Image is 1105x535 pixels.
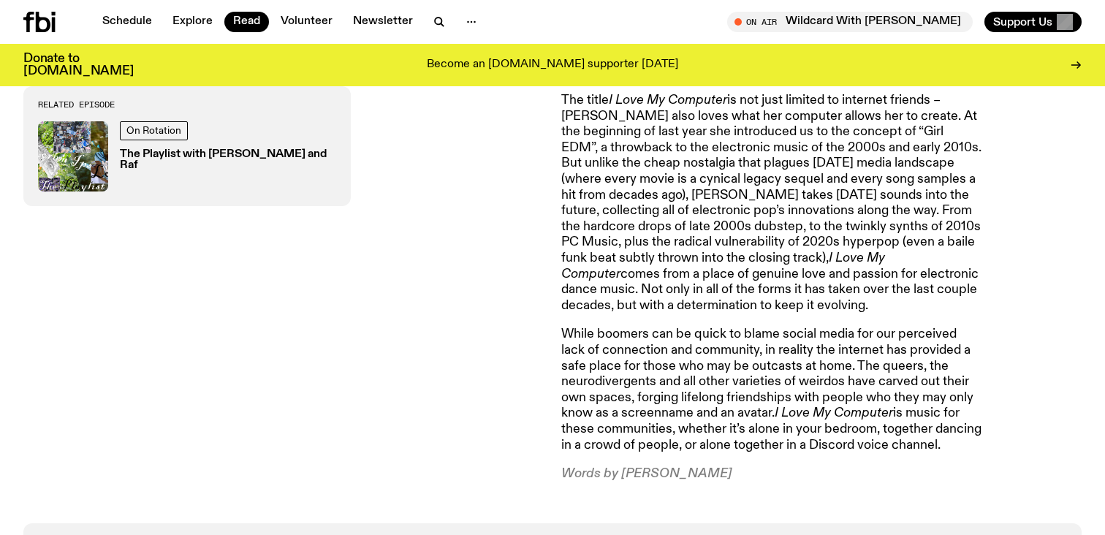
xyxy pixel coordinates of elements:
a: Newsletter [344,12,422,32]
p: While boomers can be quick to blame social media for our perceived lack of connection and communi... [561,327,982,453]
a: Schedule [94,12,161,32]
em: I Love My Computer [561,251,885,281]
a: Read [224,12,269,32]
h3: Related Episode [38,101,336,109]
p: Words by [PERSON_NAME] [561,466,982,482]
h3: Donate to [DOMAIN_NAME] [23,53,134,77]
span: Support Us [993,15,1052,29]
em: I Love My Computer [609,94,727,107]
p: Become an [DOMAIN_NAME] supporter [DATE] [427,58,678,72]
h3: The Playlist with [PERSON_NAME] and Raf [120,149,336,171]
a: Explore [164,12,221,32]
a: Volunteer [272,12,341,32]
button: On AirWildcard With [PERSON_NAME] [727,12,973,32]
button: Support Us [984,12,1082,32]
p: The title is not just limited to internet friends – [PERSON_NAME] also loves what her computer al... [561,93,982,314]
em: I Love My Computer [775,406,893,420]
a: On RotationThe Playlist with [PERSON_NAME] and Raf [38,121,336,191]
